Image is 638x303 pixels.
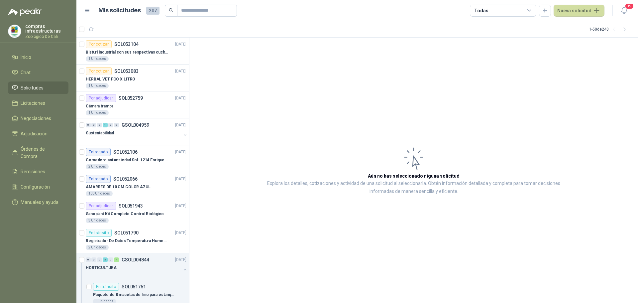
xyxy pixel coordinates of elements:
[21,168,45,175] span: Remisiones
[8,165,68,178] a: Remisiones
[21,115,51,122] span: Negociaciones
[8,127,68,140] a: Adjudicación
[8,51,68,64] a: Inicio
[175,68,186,75] p: [DATE]
[108,257,113,262] div: 0
[368,172,460,180] h3: Aún no has seleccionado niguna solicitud
[86,238,168,244] p: Registrador De Datos Temperatura Humedad Usb 32.000 Registro
[86,256,188,277] a: 0 0 0 3 0 4 GSOL004844[DATE] HORTICULTURA
[86,49,168,56] p: Bisturi industrial con sus respectivas cuchillas segun muestra
[86,123,91,127] div: 0
[108,123,113,127] div: 0
[175,41,186,48] p: [DATE]
[122,284,146,289] p: SOL051751
[119,96,143,100] p: SOL052759
[554,5,604,17] button: Nueva solicitud
[122,257,149,262] p: GSOL004844
[21,54,31,61] span: Inicio
[113,177,138,181] p: SOL052066
[175,176,186,182] p: [DATE]
[86,56,109,62] div: 1 Unidades
[86,191,113,196] div: 100 Unidades
[122,123,149,127] p: GSOL004959
[86,229,112,237] div: En tránsito
[76,38,189,65] a: Por cotizarSOL053104[DATE] Bisturi industrial con sus respectivas cuchillas segun muestra1 Unidades
[114,42,139,47] p: SOL053104
[114,69,139,74] p: SOL053083
[114,123,119,127] div: 0
[589,24,630,35] div: 1 - 50 de 248
[169,8,173,13] span: search
[618,5,630,17] button: 19
[21,130,48,137] span: Adjudicación
[21,183,50,191] span: Configuración
[21,69,31,76] span: Chat
[91,257,96,262] div: 0
[86,67,112,75] div: Por cotizar
[113,150,138,154] p: SOL052106
[146,7,159,15] span: 207
[86,257,91,262] div: 0
[175,122,186,128] p: [DATE]
[76,172,189,199] a: EntregadoSOL052066[DATE] AMARRES DE 10 CM COLOR AZUL100 Unidades
[175,257,186,263] p: [DATE]
[86,245,109,250] div: 2 Unidades
[76,199,189,226] a: Por adjudicarSOL051943[DATE] Sanoplant Kit Completo Control Biológico3 Unidades
[8,8,42,16] img: Logo peakr
[8,196,68,209] a: Manuales y ayuda
[98,6,141,15] h1: Mis solicitudes
[25,24,68,33] p: compras infraestructuras
[625,3,634,9] span: 19
[86,148,111,156] div: Entregado
[86,164,109,169] div: 2 Unidades
[119,204,143,208] p: SOL051943
[256,180,572,196] p: Explora los detalles, cotizaciones y actividad de una solicitud al seleccionarla. Obtén informaci...
[93,283,119,291] div: En tránsito
[86,130,114,136] p: Sustentabilidad
[114,257,119,262] div: 4
[175,95,186,101] p: [DATE]
[86,157,168,163] p: Comedero antiansiedad Sol. 1214 Enriquecimiento
[86,211,164,217] p: Sanoplant Kit Completo Control Biológico
[175,203,186,209] p: [DATE]
[21,84,44,91] span: Solicitudes
[86,103,113,109] p: Cámara trampa
[21,199,58,206] span: Manuales y ayuda
[8,181,68,193] a: Configuración
[175,149,186,155] p: [DATE]
[21,99,45,107] span: Licitaciones
[8,66,68,79] a: Chat
[103,123,108,127] div: 1
[8,143,68,163] a: Órdenes de Compra
[86,121,188,142] a: 0 0 0 1 0 0 GSOL004959[DATE] Sustentabilidad
[86,110,109,115] div: 1 Unidades
[86,76,135,82] p: HERBAL VET FCO X LITRO
[76,65,189,91] a: Por cotizarSOL053083[DATE] HERBAL VET FCO X LITRO1 Unidades
[86,83,109,88] div: 1 Unidades
[103,257,108,262] div: 3
[25,35,68,39] p: Zoologico De Cali
[86,40,112,48] div: Por cotizar
[93,292,176,298] p: Paquete de 8 macetas de lirio para estanque
[114,230,139,235] p: SOL051790
[474,7,488,14] div: Todas
[175,230,186,236] p: [DATE]
[91,123,96,127] div: 0
[86,184,151,190] p: AMARRES DE 10 CM COLOR AZUL
[97,123,102,127] div: 0
[8,112,68,125] a: Negociaciones
[86,175,111,183] div: Entregado
[86,218,109,223] div: 3 Unidades
[8,97,68,109] a: Licitaciones
[76,226,189,253] a: En tránsitoSOL051790[DATE] Registrador De Datos Temperatura Humedad Usb 32.000 Registro2 Unidades
[8,81,68,94] a: Solicitudes
[8,25,21,38] img: Company Logo
[86,94,116,102] div: Por adjudicar
[21,145,62,160] span: Órdenes de Compra
[86,202,116,210] div: Por adjudicar
[86,265,117,271] p: HORTICULTURA
[76,91,189,118] a: Por adjudicarSOL052759[DATE] Cámara trampa1 Unidades
[97,257,102,262] div: 0
[76,145,189,172] a: EntregadoSOL052106[DATE] Comedero antiansiedad Sol. 1214 Enriquecimiento2 Unidades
